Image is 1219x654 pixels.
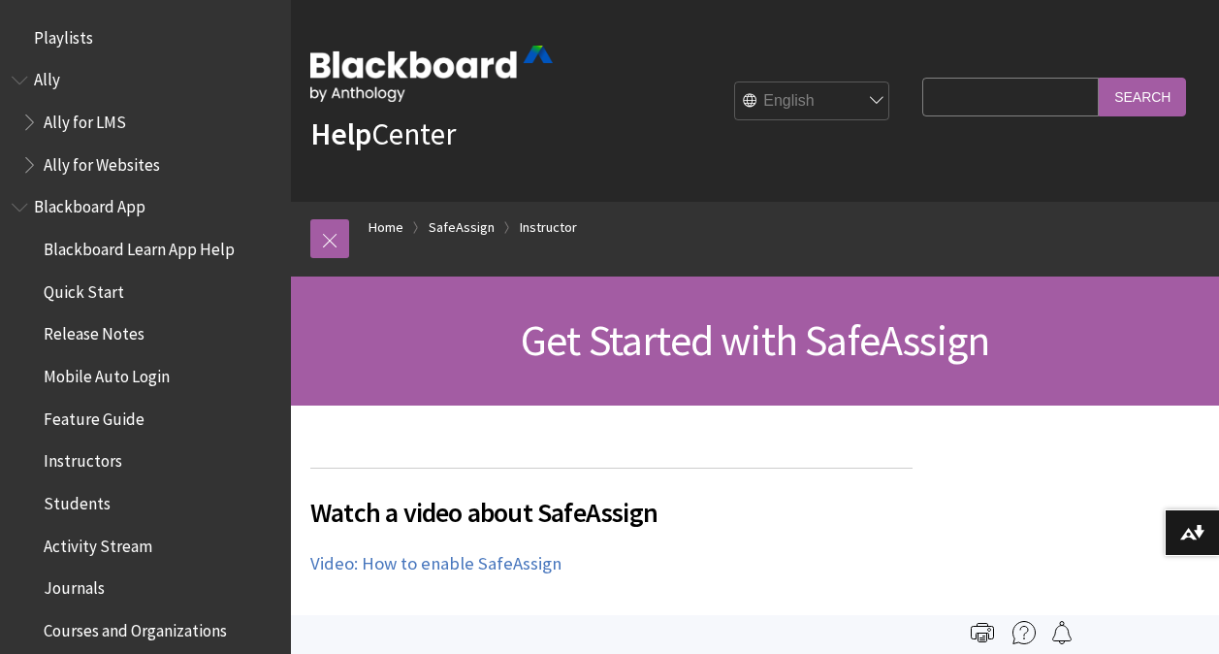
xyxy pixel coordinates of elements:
span: Ally for LMS [44,106,126,132]
input: Search [1099,78,1186,115]
span: Ally for Websites [44,148,160,175]
span: Mobile Auto Login [44,360,170,386]
img: Print [971,621,994,644]
span: Ally [34,64,60,90]
span: Feature Guide [44,403,144,429]
span: Playlists [34,21,93,48]
img: Blackboard by Anthology [310,46,553,102]
span: Blackboard Learn App Help [44,233,235,259]
span: Courses and Organizations [44,614,227,640]
a: SafeAssign [429,215,495,240]
a: HelpCenter [310,114,456,153]
span: Quick Start [44,276,124,302]
nav: Book outline for Playlists [12,21,279,54]
span: Activity Stream [44,530,152,556]
span: Watch a video about SafeAssign [310,492,913,533]
span: Release Notes [44,318,144,344]
a: Video: How to enable SafeAssign [310,552,561,575]
select: Site Language Selector [735,82,890,121]
strong: Help [310,114,371,153]
img: More help [1012,621,1036,644]
a: Instructor [520,215,577,240]
a: Home [369,215,403,240]
span: Journals [44,572,105,599]
span: Instructors [44,445,122,472]
span: Blackboard App [34,191,145,217]
span: Get Started with SafeAssign [521,313,989,367]
img: Follow this page [1050,621,1074,644]
span: Students [44,487,111,513]
nav: Book outline for Anthology Ally Help [12,64,279,181]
